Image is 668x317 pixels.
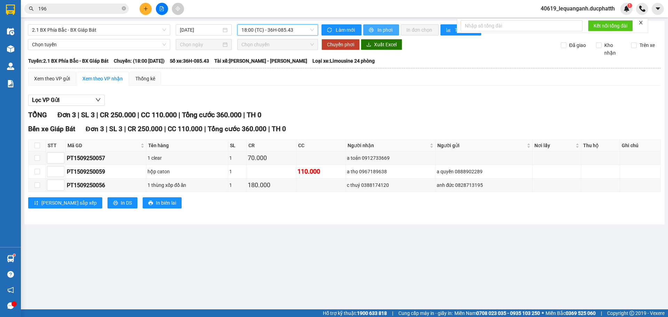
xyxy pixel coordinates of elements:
[28,197,102,208] button: sort-ascending[PERSON_NAME] sắp xếp
[135,75,155,82] div: Thống kê
[156,199,176,207] span: In biên lai
[66,165,146,179] td: PT1509250059
[57,111,76,119] span: Đơn 3
[243,111,245,119] span: |
[247,140,296,151] th: CR
[121,199,132,207] span: In DS
[7,28,14,35] img: warehouse-icon
[95,97,101,103] span: down
[440,24,481,35] button: bar-chartThống kê
[7,63,14,70] img: warehouse-icon
[241,39,314,50] span: Chọn chuyến
[7,255,14,262] img: warehouse-icon
[297,167,345,176] div: 110.000
[86,125,104,133] span: Đơn 3
[348,142,428,149] span: Người nhận
[28,58,109,64] b: Tuyến: 2.1 BX Phía Bắc - BX Giáp Bát
[67,181,145,190] div: PT1509250056
[296,140,346,151] th: CC
[7,302,14,309] span: message
[7,80,14,87] img: solution-icon
[148,168,227,175] div: hộp caton
[454,309,540,317] span: Miền Nam
[108,197,137,208] button: printerIn DS
[67,167,145,176] div: PT1509250059
[122,6,126,12] span: close-circle
[29,6,34,11] span: search
[28,125,75,133] span: Bến xe Giáp Bát
[623,6,630,12] img: icon-new-feature
[377,26,393,34] span: In phơi
[143,6,148,11] span: plus
[392,309,393,317] span: |
[170,57,209,65] span: Số xe: 36H-085.43
[546,309,596,317] span: Miền Bắc
[6,5,15,15] img: logo-vxr
[535,4,620,13] span: 40619_lequanganh.ducphatth
[323,309,387,317] span: Hỗ trợ kỹ thuật:
[122,6,126,10] span: close-circle
[437,168,531,175] div: a quyền 0888902289
[81,111,95,119] span: SL 3
[398,309,453,317] span: Cung cấp máy in - giấy in:
[148,200,153,206] span: printer
[366,42,371,48] span: download
[32,96,59,104] span: Lọc VP Gửi
[146,140,228,151] th: Tên hàng
[374,41,397,48] span: Xuất Excel
[13,254,15,256] sup: 1
[437,181,531,189] div: anh đức 0828713195
[32,39,166,50] span: Chọn tuyến
[140,3,152,15] button: plus
[164,125,166,133] span: |
[34,75,70,82] div: Xem theo VP gửi
[109,125,122,133] span: SL 3
[588,20,633,31] button: Kết nối tổng đài
[627,3,632,8] sup: 1
[594,22,627,30] span: Kết nối tổng đài
[124,125,126,133] span: |
[229,154,245,162] div: 1
[652,3,664,15] button: caret-down
[268,125,270,133] span: |
[172,3,184,15] button: aim
[38,5,120,13] input: Tìm tên, số ĐT hoặc mã đơn
[542,312,544,315] span: ⚪️
[437,142,525,149] span: Người gửi
[214,57,307,65] span: Tài xế: [PERSON_NAME] - [PERSON_NAME]
[401,24,439,35] button: In đơn chọn
[182,111,241,119] span: Tổng cước 360.000
[312,57,375,65] span: Loại xe: Limousine 24 phòng
[28,95,105,106] button: Lọc VP Gửi
[168,125,202,133] span: CC 110.000
[67,154,145,163] div: PT1509250057
[247,111,261,119] span: TH 0
[178,111,180,119] span: |
[229,181,245,189] div: 1
[363,24,399,35] button: printerIn phơi
[566,310,596,316] strong: 0369 525 060
[180,26,221,34] input: 15/09/2025
[638,20,643,25] span: close
[637,41,658,49] span: Trên xe
[241,25,314,35] span: 18:00 (TC) - 36H-085.43
[476,310,540,316] strong: 0708 023 035 - 0935 103 250
[347,168,434,175] div: a thọ 0967189638
[321,39,360,50] button: Chuyển phơi
[369,27,375,33] span: printer
[228,140,247,151] th: SL
[347,154,434,162] div: a toản 0912733669
[581,140,620,151] th: Thu hộ
[141,111,177,119] span: CC 110.000
[128,125,162,133] span: CR 250.000
[639,6,645,12] img: phone-icon
[175,6,180,11] span: aim
[347,181,434,189] div: c thuý 0388174120
[113,200,118,206] span: printer
[82,75,123,82] div: Xem theo VP nhận
[629,311,634,316] span: copyright
[248,153,295,163] div: 70.000
[361,39,402,50] button: downloadXuất Excel
[248,180,295,190] div: 180.000
[34,200,39,206] span: sort-ascending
